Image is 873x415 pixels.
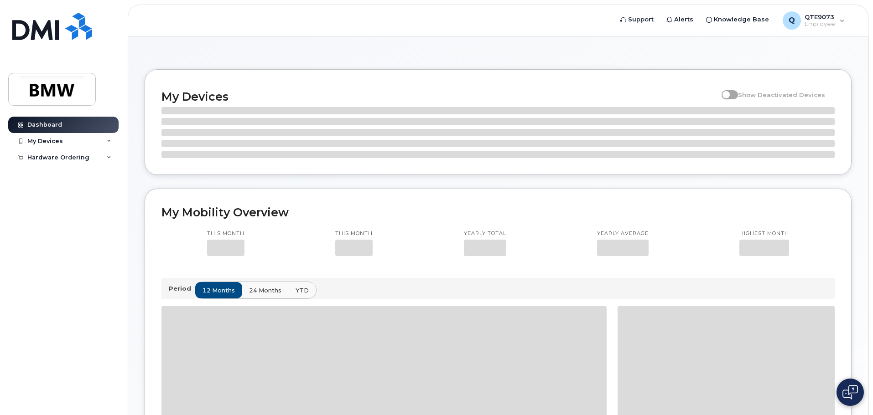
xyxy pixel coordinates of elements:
h2: My Mobility Overview [161,205,835,219]
span: 24 months [249,286,281,295]
h2: My Devices [161,90,717,103]
img: Open chat [842,385,858,400]
p: Period [169,284,195,293]
p: Yearly total [464,230,506,237]
p: This month [207,230,244,237]
span: YTD [296,286,309,295]
span: Show Deactivated Devices [738,91,825,98]
input: Show Deactivated Devices [722,86,729,93]
p: This month [335,230,373,237]
p: Yearly average [597,230,649,237]
p: Highest month [739,230,789,237]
